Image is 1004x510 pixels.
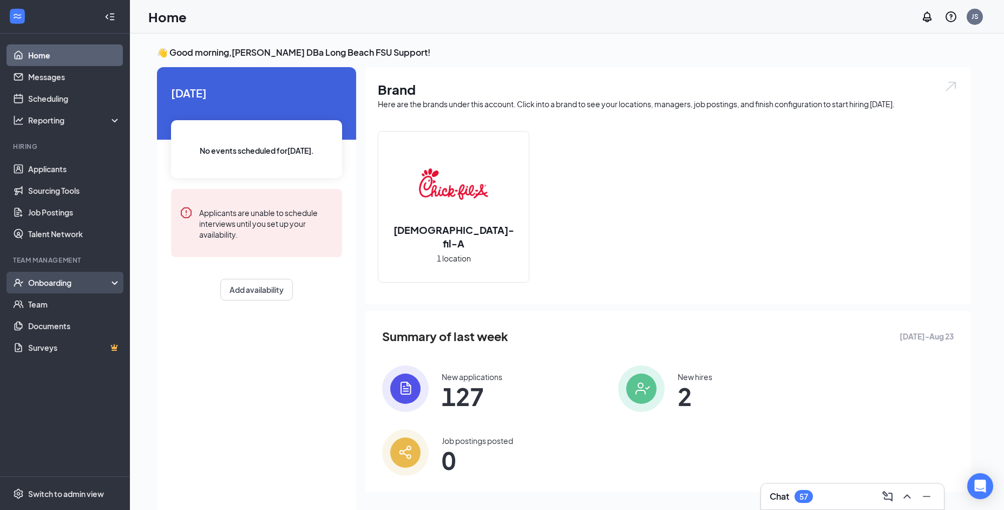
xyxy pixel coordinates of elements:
span: [DATE] - Aug 23 [900,330,954,342]
div: JS [972,12,979,21]
svg: QuestionInfo [944,10,957,23]
a: Team [28,293,121,315]
a: Applicants [28,158,121,180]
svg: Collapse [104,11,115,22]
a: Sourcing Tools [28,180,121,201]
svg: Settings [13,488,24,499]
div: Reporting [28,115,121,126]
svg: Error [180,206,193,219]
a: SurveysCrown [28,337,121,358]
div: Job postings posted [442,435,513,446]
button: ComposeMessage [879,488,896,505]
div: Here are the brands under this account. Click into a brand to see your locations, managers, job p... [378,99,958,109]
div: 57 [799,492,808,501]
img: icon [618,365,665,412]
div: New applications [442,371,502,382]
img: icon [382,429,429,476]
img: icon [382,365,429,412]
h3: 👋 Good morning, [PERSON_NAME] DBa Long Beach FSU Support ! [157,47,971,58]
div: Switch to admin view [28,488,104,499]
div: Team Management [13,256,119,265]
div: Hiring [13,142,119,151]
h2: [DEMOGRAPHIC_DATA]-fil-A [378,223,529,250]
svg: ComposeMessage [881,490,894,503]
svg: UserCheck [13,277,24,288]
a: Scheduling [28,88,121,109]
span: 127 [442,387,502,406]
img: open.6027fd2a22e1237b5b06.svg [944,80,958,93]
a: Messages [28,66,121,88]
img: Chick-fil-A [419,149,488,219]
span: 0 [442,450,513,470]
h1: Home [148,8,187,26]
a: Talent Network [28,223,121,245]
button: ChevronUp [898,488,916,505]
span: 1 location [437,252,471,264]
div: Applicants are unable to schedule interviews until you set up your availability. [199,206,333,240]
a: Documents [28,315,121,337]
button: Add availability [220,279,293,300]
div: Onboarding [28,277,111,288]
svg: Notifications [921,10,934,23]
svg: WorkstreamLogo [12,11,23,22]
svg: Minimize [920,490,933,503]
div: New hires [678,371,712,382]
h1: Brand [378,80,958,99]
span: Summary of last week [382,327,508,346]
h3: Chat [770,491,789,502]
button: Minimize [918,488,935,505]
svg: Analysis [13,115,24,126]
span: 2 [678,387,712,406]
span: No events scheduled for [DATE] . [200,145,314,156]
svg: ChevronUp [901,490,914,503]
div: Open Intercom Messenger [967,473,993,499]
a: Job Postings [28,201,121,223]
span: [DATE] [171,84,342,101]
a: Home [28,44,121,66]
